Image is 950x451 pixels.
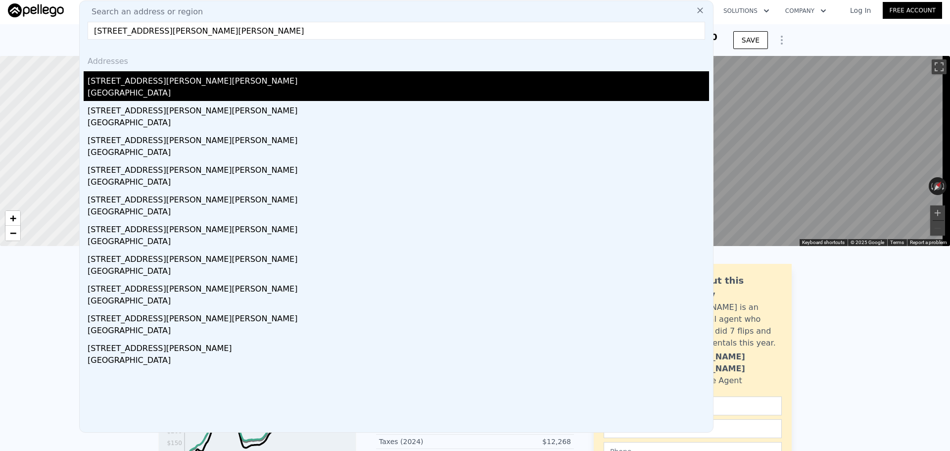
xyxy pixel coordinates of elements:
div: Taxes (2024) [379,437,475,447]
div: $12,268 [475,437,571,447]
a: Zoom in [5,211,20,226]
a: Free Account [883,2,942,19]
div: [GEOGRAPHIC_DATA] [88,265,709,279]
div: [GEOGRAPHIC_DATA] [88,176,709,190]
div: [GEOGRAPHIC_DATA] [88,206,709,220]
a: Zoom out [5,226,20,241]
button: Company [777,2,834,20]
button: Rotate clockwise [942,177,947,195]
div: [GEOGRAPHIC_DATA] [88,147,709,160]
span: − [10,227,16,239]
button: Toggle fullscreen view [932,59,947,74]
div: [STREET_ADDRESS][PERSON_NAME][PERSON_NAME] [88,250,709,265]
img: Pellego [8,3,64,17]
div: [STREET_ADDRESS][PERSON_NAME][PERSON_NAME] [88,309,709,325]
div: [STREET_ADDRESS][PERSON_NAME] [88,339,709,354]
div: [GEOGRAPHIC_DATA] [88,87,709,101]
div: [STREET_ADDRESS][PERSON_NAME][PERSON_NAME] [88,220,709,236]
div: [GEOGRAPHIC_DATA] [88,354,709,368]
a: Terms (opens in new tab) [890,240,904,245]
button: Zoom in [930,205,945,220]
div: [STREET_ADDRESS][PERSON_NAME][PERSON_NAME] [88,190,709,206]
a: Report a problem [910,240,947,245]
div: [STREET_ADDRESS][PERSON_NAME][PERSON_NAME] [88,279,709,295]
div: [STREET_ADDRESS][PERSON_NAME][PERSON_NAME] [88,131,709,147]
div: [GEOGRAPHIC_DATA] [88,325,709,339]
span: © 2025 Google [851,240,884,245]
span: Search an address or region [84,6,203,18]
div: [STREET_ADDRESS][PERSON_NAME][PERSON_NAME] [88,101,709,117]
div: [PERSON_NAME] is an active local agent who personally did 7 flips and bought 3 rentals this year. [671,301,782,349]
button: Rotate counterclockwise [929,177,934,195]
button: Reset the view [929,177,946,196]
span: + [10,212,16,224]
div: [PERSON_NAME] [PERSON_NAME] [671,351,782,375]
button: Keyboard shortcuts [802,239,845,246]
a: Log In [838,5,883,15]
button: Solutions [715,2,777,20]
div: [STREET_ADDRESS][PERSON_NAME][PERSON_NAME] [88,160,709,176]
div: Ask about this property [671,274,782,301]
div: [GEOGRAPHIC_DATA] [88,295,709,309]
button: SAVE [733,31,768,49]
input: Enter an address, city, region, neighborhood or zip code [88,22,705,40]
div: [GEOGRAPHIC_DATA] [88,117,709,131]
div: [STREET_ADDRESS][PERSON_NAME][PERSON_NAME] [88,71,709,87]
button: Show Options [772,30,792,50]
button: Zoom out [930,221,945,236]
tspan: $150 [167,440,182,447]
div: [GEOGRAPHIC_DATA] [88,236,709,250]
div: Addresses [84,48,709,71]
tspan: $200 [167,428,182,435]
